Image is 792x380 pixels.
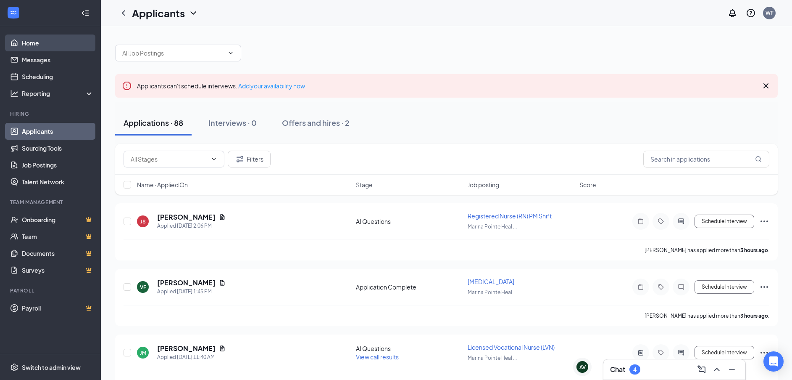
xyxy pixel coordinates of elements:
button: Minimize [725,363,739,376]
div: Open Intercom Messenger [763,351,784,372]
h5: [PERSON_NAME] [157,344,216,353]
a: PayrollCrown [22,300,94,316]
span: View call results [356,353,399,361]
span: Applicants can't schedule interviews. [137,82,305,90]
a: Applicants [22,123,94,140]
a: Add your availability now [238,82,305,90]
div: AI Questions [356,344,463,353]
p: [PERSON_NAME] has applied more than . [645,312,769,319]
h5: [PERSON_NAME] [157,278,216,287]
b: 3 hours ago [740,247,768,253]
button: Schedule Interview [695,346,754,359]
div: Offers and hires · 2 [282,117,350,128]
div: Interviews · 0 [208,117,257,128]
div: Applied [DATE] 11:40 AM [157,353,226,361]
button: ChevronUp [710,363,724,376]
span: Registered Nurse (RN) PM Shift [468,212,552,220]
div: AV [579,364,586,371]
svg: Ellipses [759,282,769,292]
a: DocumentsCrown [22,245,94,262]
a: TeamCrown [22,228,94,245]
a: Sourcing Tools [22,140,94,157]
svg: Ellipses [759,216,769,226]
a: SurveysCrown [22,262,94,279]
div: Applied [DATE] 1:45 PM [157,287,226,296]
button: Schedule Interview [695,280,754,294]
svg: Cross [761,81,771,91]
div: JS [140,218,146,225]
svg: Error [122,81,132,91]
svg: ChevronDown [188,8,198,18]
svg: Tag [656,218,666,225]
svg: Analysis [10,89,18,98]
svg: Document [219,345,226,352]
svg: Note [636,284,646,290]
svg: ChevronDown [210,156,217,162]
span: Marina Pointe Heal ... [468,289,517,295]
svg: Minimize [727,364,737,375]
div: AI Questions [356,217,463,226]
h5: [PERSON_NAME] [157,213,216,222]
div: VF [140,284,146,291]
div: Payroll [10,287,92,294]
svg: Note [636,218,646,225]
div: WF [766,9,774,16]
svg: ActiveChat [676,218,686,225]
svg: ActiveNote [636,349,646,356]
svg: Settings [10,363,18,372]
h1: Applicants [132,6,185,20]
svg: Notifications [727,8,737,18]
input: Search in applications [643,151,769,167]
svg: Ellipses [759,348,769,358]
div: JM [140,349,146,356]
h3: Chat [610,365,625,374]
button: Filter Filters [228,151,271,167]
svg: Collapse [81,9,89,17]
div: Application Complete [356,283,463,291]
div: 4 [633,366,637,373]
button: ComposeMessage [695,363,708,376]
span: Job posting [468,181,499,189]
a: Home [22,35,94,51]
b: 3 hours ago [740,313,768,319]
svg: Tag [656,284,666,290]
span: Name · Applied On [137,181,188,189]
svg: ChevronUp [712,364,722,375]
input: All Stages [131,154,207,164]
span: Licensed Vocational Nurse (LVN) [468,343,555,351]
a: OnboardingCrown [22,211,94,228]
span: Stage [356,181,373,189]
svg: MagnifyingGlass [755,156,762,162]
div: Applications · 88 [124,117,183,128]
svg: QuestionInfo [746,8,756,18]
button: Schedule Interview [695,215,754,228]
svg: Document [219,279,226,286]
svg: ActiveChat [676,349,686,356]
span: Marina Pointe Heal ... [468,223,517,230]
svg: Filter [235,154,245,164]
svg: WorkstreamLogo [9,8,18,17]
svg: ComposeMessage [697,364,707,375]
div: Reporting [22,89,94,98]
div: Switch to admin view [22,363,81,372]
p: [PERSON_NAME] has applied more than . [645,247,769,254]
svg: Tag [656,349,666,356]
a: Scheduling [22,68,94,85]
svg: ChevronDown [227,50,234,56]
div: Team Management [10,199,92,206]
div: Applied [DATE] 2:06 PM [157,222,226,230]
a: Messages [22,51,94,68]
span: Score [579,181,596,189]
svg: Document [219,214,226,221]
svg: ChevronLeft [118,8,129,18]
span: Marina Pointe Heal ... [468,355,517,361]
a: Job Postings [22,157,94,173]
span: [MEDICAL_DATA] [468,278,514,285]
svg: ChatInactive [676,284,686,290]
input: All Job Postings [122,48,224,58]
a: Talent Network [22,173,94,190]
div: Hiring [10,110,92,117]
